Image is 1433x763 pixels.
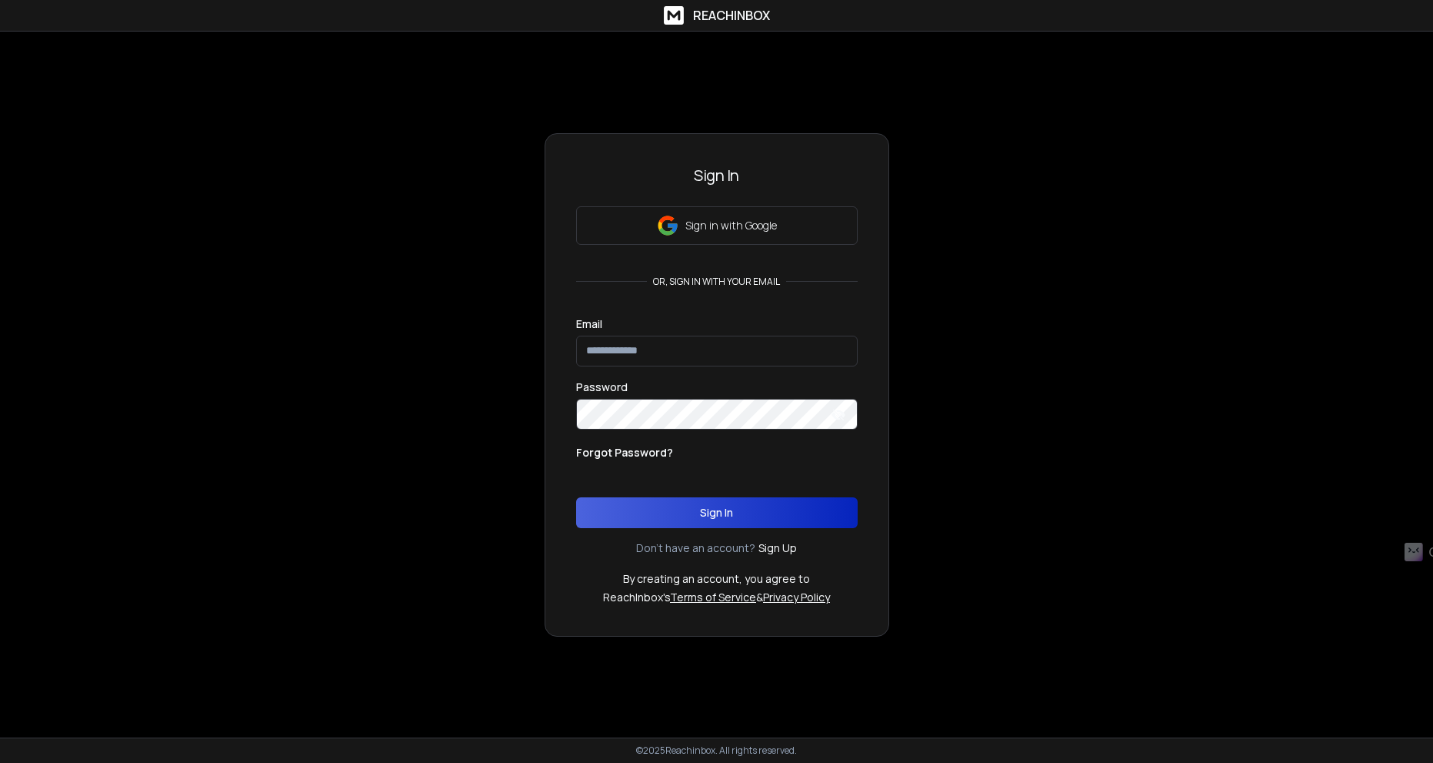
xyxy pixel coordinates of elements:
[636,745,797,757] p: © 2025 Reachinbox. All rights reserved.
[636,540,755,556] p: Don't have an account?
[685,218,777,233] p: Sign in with Google
[603,590,830,605] p: ReachInbox's &
[576,445,673,460] p: Forgot Password?
[670,590,756,604] a: Terms of Service
[664,6,770,25] a: ReachInbox
[763,590,830,604] a: Privacy Policy
[647,276,786,288] p: or, sign in with your email
[623,571,810,587] p: By creating an account, you agree to
[576,206,858,245] button: Sign in with Google
[576,497,858,528] button: Sign In
[576,165,858,186] h3: Sign In
[693,6,770,25] h1: ReachInbox
[576,319,602,330] label: Email
[576,382,628,393] label: Password
[758,540,797,556] a: Sign Up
